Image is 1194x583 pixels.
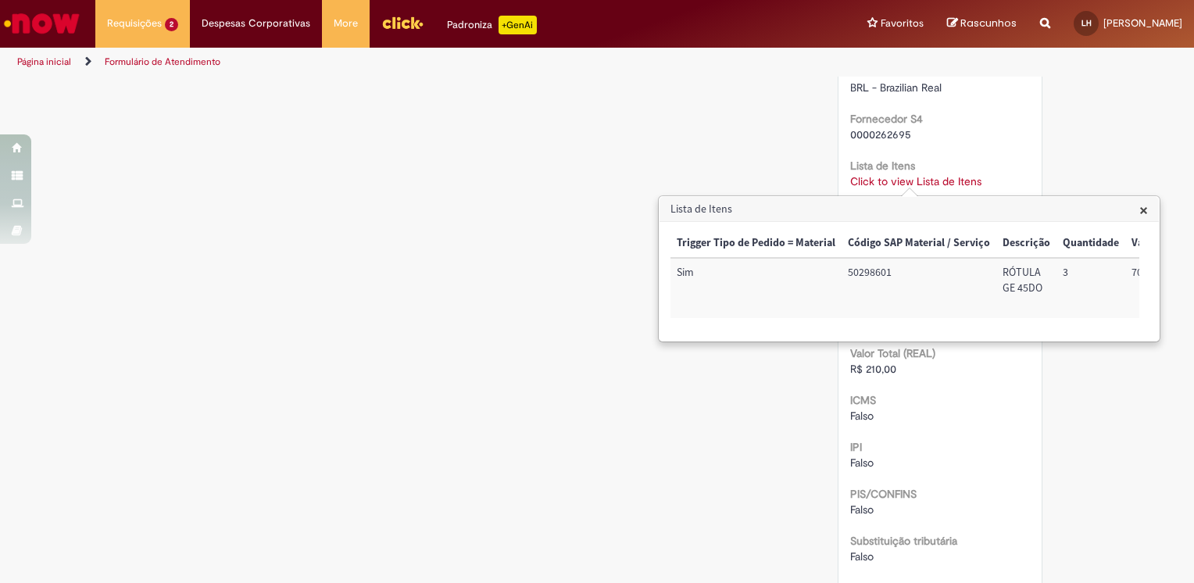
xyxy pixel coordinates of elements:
[1056,258,1125,318] td: Quantidade: 3
[850,362,896,376] span: R$ 210,00
[850,456,874,470] span: Falso
[850,549,874,563] span: Falso
[850,346,935,360] b: Valor Total (REAL)
[12,48,785,77] ul: Trilhas de página
[850,112,923,126] b: Fornecedor S4
[1139,199,1148,220] span: ×
[850,393,876,407] b: ICMS
[850,127,911,141] span: 0000262695
[105,55,220,68] a: Formulário de Atendimento
[1139,202,1148,218] button: Close
[658,195,1160,342] div: Lista de Itens
[996,258,1056,318] td: Descrição: RÓTULA GE 45DO
[334,16,358,31] span: More
[850,80,942,95] span: BRL - Brazilian Real
[660,197,1159,222] h3: Lista de Itens
[381,11,424,34] img: click_logo_yellow_360x200.png
[947,16,1017,31] a: Rascunhos
[850,487,917,501] b: PIS/CONFINS
[850,174,981,188] a: Click to view Lista de Itens
[850,159,915,173] b: Lista de Itens
[670,258,842,318] td: Trigger Tipo de Pedido = Material: Sim
[670,229,842,258] th: Trigger Tipo de Pedido = Material
[850,409,874,423] span: Falso
[107,16,162,31] span: Requisições
[881,16,924,31] span: Favoritos
[17,55,71,68] a: Página inicial
[202,16,310,31] span: Despesas Corporativas
[1056,229,1125,258] th: Quantidade
[165,18,178,31] span: 2
[842,229,996,258] th: Código SAP Material / Serviço
[842,258,996,318] td: Código SAP Material / Serviço: 50298601
[996,229,1056,258] th: Descrição
[850,65,884,79] b: Moeda
[850,534,957,548] b: Substituição tributária
[447,16,537,34] div: Padroniza
[850,503,874,517] span: Falso
[1103,16,1182,30] span: [PERSON_NAME]
[850,440,862,454] b: IPI
[499,16,537,34] p: +GenAi
[1081,18,1092,28] span: LH
[960,16,1017,30] span: Rascunhos
[2,8,82,39] img: ServiceNow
